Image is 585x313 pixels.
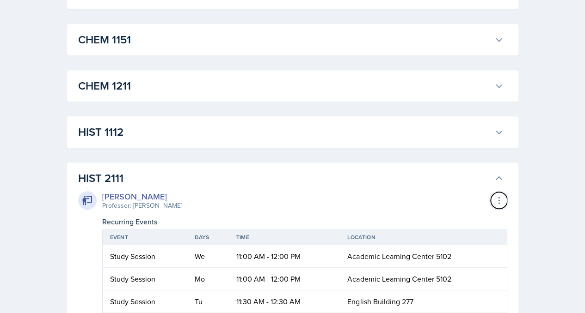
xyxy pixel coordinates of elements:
[187,290,228,313] td: Tu
[103,229,187,245] th: Event
[229,229,340,245] th: Time
[76,122,505,142] button: HIST 1112
[102,201,182,211] div: Professor: [PERSON_NAME]
[187,229,228,245] th: Days
[110,296,180,307] div: Study Session
[76,76,505,96] button: CHEM 1211
[102,216,507,227] div: Recurring Events
[110,251,180,262] div: Study Session
[78,78,491,94] h3: CHEM 1211
[347,274,451,284] span: Academic Learning Center 5102
[347,296,413,307] span: English Building 277
[187,268,228,290] td: Mo
[102,190,182,203] div: [PERSON_NAME]
[347,251,451,261] span: Academic Learning Center 5102
[187,245,228,268] td: We
[78,170,491,187] h3: HIST 2111
[110,273,180,284] div: Study Session
[76,168,505,188] button: HIST 2111
[340,229,506,245] th: Location
[229,245,340,268] td: 11:00 AM - 12:00 PM
[229,290,340,313] td: 11:30 AM - 12:30 AM
[229,268,340,290] td: 11:00 AM - 12:00 PM
[78,124,491,140] h3: HIST 1112
[76,30,505,50] button: CHEM 1151
[78,31,491,48] h3: CHEM 1151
